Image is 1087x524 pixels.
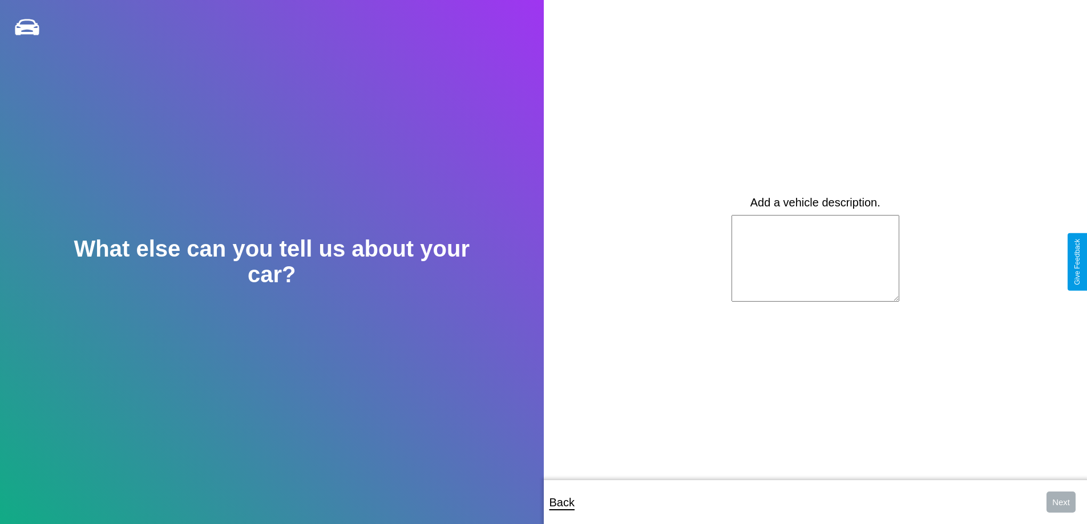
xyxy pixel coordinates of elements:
h2: What else can you tell us about your car? [54,236,489,287]
button: Next [1046,491,1076,513]
p: Back [549,492,575,513]
label: Add a vehicle description. [750,196,880,209]
div: Give Feedback [1073,239,1081,285]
